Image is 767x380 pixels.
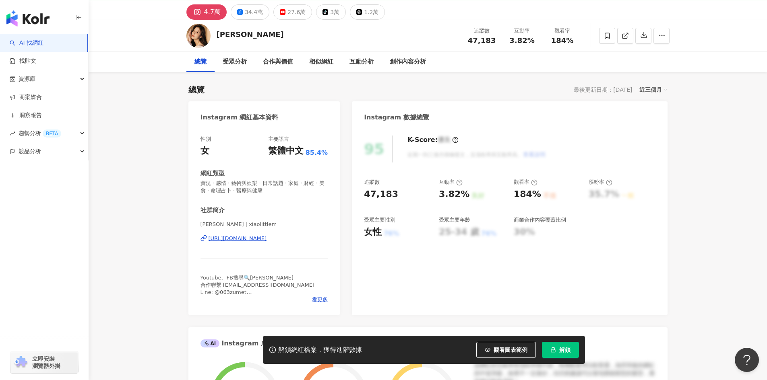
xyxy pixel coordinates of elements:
[574,86,632,93] div: 最後更新日期：[DATE]
[204,6,221,18] div: 4.7萬
[468,36,496,45] span: 47,183
[364,6,378,18] div: 1.2萬
[551,37,574,45] span: 184%
[316,4,346,20] button: 3萬
[188,84,205,95] div: 總覽
[201,275,314,303] span: Youtube、FB搜尋🔍[PERSON_NAME] 合作聯繫 [EMAIL_ADDRESS][DOMAIN_NAME] Line: @063zumet @go.blaire
[194,57,207,67] div: 總覽
[476,342,536,358] button: 觀看圖表範例
[559,347,571,353] span: 解鎖
[639,84,668,95] div: 近三個月
[273,4,312,20] button: 27.6萬
[10,39,43,47] a: searchAI 找網紅
[312,296,328,303] span: 看更多
[309,57,333,67] div: 相似網紅
[201,113,279,122] div: Instagram 網紅基本資料
[278,346,362,354] div: 解鎖網紅檔案，獲得進階數據
[507,27,538,35] div: 互動率
[201,206,225,215] div: 社群簡介
[186,4,227,20] button: 4.7萬
[364,216,395,224] div: 受眾主要性別
[407,136,459,144] div: K-Score :
[223,57,247,67] div: 受眾分析
[439,216,470,224] div: 受眾主要年齡
[201,221,328,228] span: [PERSON_NAME] | xiaolittlem
[589,179,612,186] div: 漲粉率
[201,145,209,157] div: 女
[494,347,527,353] span: 觀看圖表範例
[547,27,578,35] div: 觀看率
[6,10,50,27] img: logo
[10,131,15,136] span: rise
[217,29,284,39] div: [PERSON_NAME]
[209,235,267,242] div: [URL][DOMAIN_NAME]
[514,216,566,224] div: 商業合作內容覆蓋比例
[268,136,289,143] div: 主要語言
[287,6,306,18] div: 27.6萬
[186,24,211,48] img: KOL Avatar
[10,111,42,119] a: 洞察報告
[10,351,78,373] a: chrome extension立即安裝 瀏覽器外掛
[201,235,328,242] a: [URL][DOMAIN_NAME]
[439,188,469,201] div: 3.82%
[467,27,497,35] div: 追蹤數
[364,188,398,201] div: 47,183
[364,113,429,122] div: Instagram 數據總覽
[32,355,60,370] span: 立即安裝 瀏覽器外掛
[201,136,211,143] div: 性別
[514,179,538,186] div: 觀看率
[330,6,339,18] div: 3萬
[364,179,380,186] div: 追蹤數
[245,6,263,18] div: 34.4萬
[231,4,269,20] button: 34.4萬
[268,145,304,157] div: 繁體中文
[306,148,328,157] span: 85.4%
[201,169,225,178] div: 網紅類型
[201,180,328,194] span: 實況 · 感情 · 藝術與娛樂 · 日常話題 · 家庭 · 財經 · 美食 · 命理占卜 · 醫療與健康
[439,179,463,186] div: 互動率
[349,57,374,67] div: 互動分析
[514,188,541,201] div: 184%
[390,57,426,67] div: 創作內容分析
[509,37,534,45] span: 3.82%
[19,142,41,160] span: 競品分析
[350,4,385,20] button: 1.2萬
[550,347,556,353] span: lock
[19,70,35,88] span: 資源庫
[263,57,293,67] div: 合作與價值
[19,124,61,142] span: 趨勢分析
[364,226,382,238] div: 女性
[43,129,61,138] div: BETA
[13,356,29,369] img: chrome extension
[10,57,36,65] a: 找貼文
[10,93,42,101] a: 商案媒合
[542,342,579,358] button: 解鎖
